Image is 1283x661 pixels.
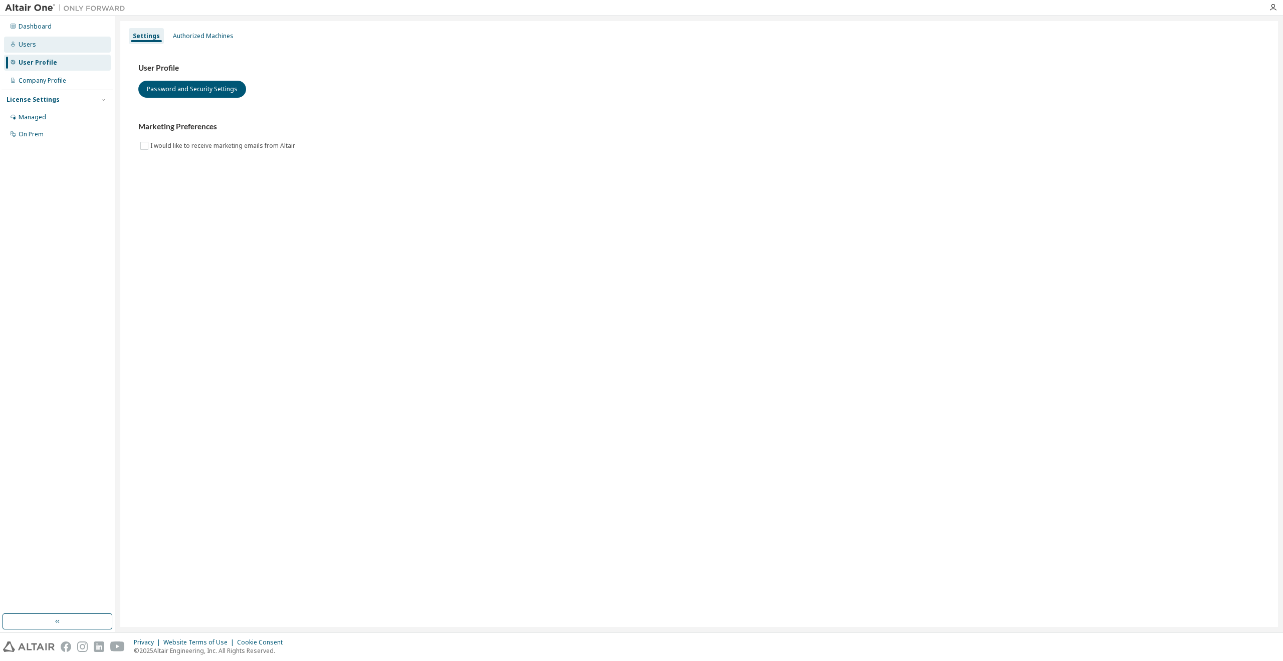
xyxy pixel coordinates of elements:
button: Password and Security Settings [138,81,246,98]
h3: Marketing Preferences [138,122,1260,132]
div: Managed [19,113,46,121]
div: Authorized Machines [173,32,234,40]
div: License Settings [7,96,60,104]
img: linkedin.svg [94,641,104,652]
label: I would like to receive marketing emails from Altair [150,140,297,152]
div: Dashboard [19,23,52,31]
div: Settings [133,32,160,40]
div: User Profile [19,59,57,67]
img: facebook.svg [61,641,71,652]
img: youtube.svg [110,641,125,652]
img: instagram.svg [77,641,88,652]
div: Privacy [134,638,163,646]
div: Cookie Consent [237,638,289,646]
div: On Prem [19,130,44,138]
div: Company Profile [19,77,66,85]
p: © 2025 Altair Engineering, Inc. All Rights Reserved. [134,646,289,655]
img: altair_logo.svg [3,641,55,652]
div: Users [19,41,36,49]
h3: User Profile [138,63,1260,73]
img: Altair One [5,3,130,13]
div: Website Terms of Use [163,638,237,646]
